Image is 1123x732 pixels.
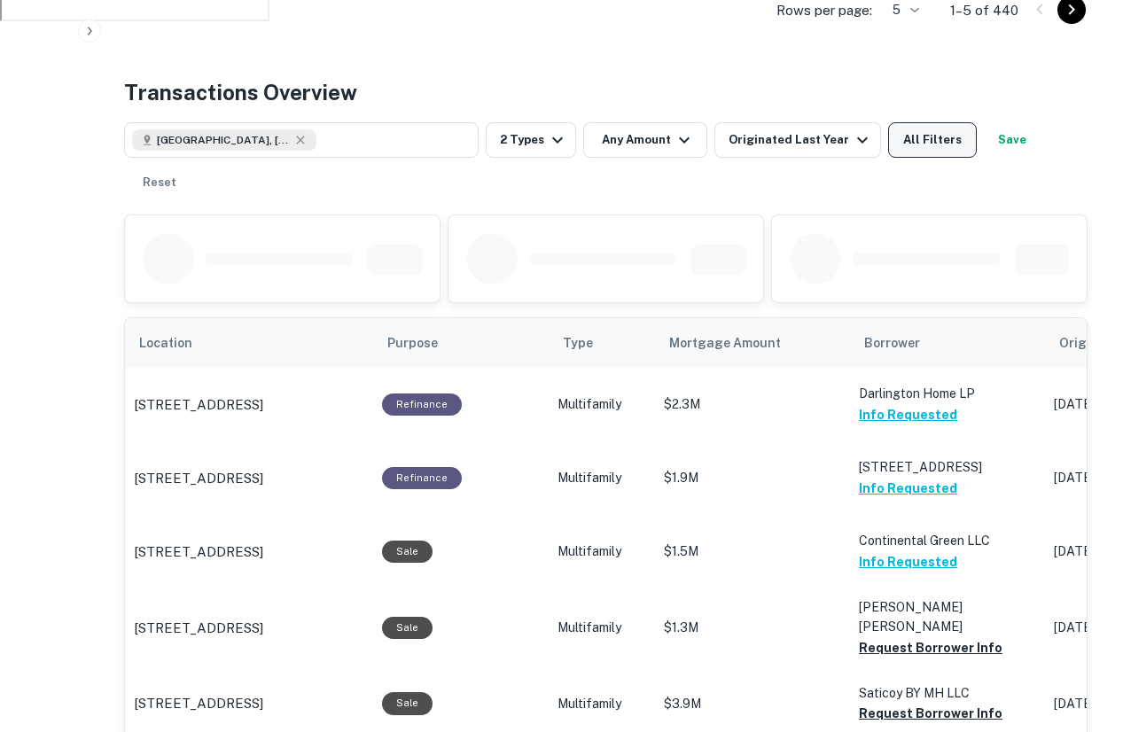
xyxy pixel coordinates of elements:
p: [STREET_ADDRESS] [134,394,263,416]
iframe: Chat Widget [1034,590,1123,675]
div: This loan purpose was for refinancing [382,393,462,416]
a: [STREET_ADDRESS] [134,468,364,489]
p: Multifamily [558,469,646,487]
a: [STREET_ADDRESS] [134,618,364,639]
button: Info Requested [859,551,957,572]
p: [STREET_ADDRESS] [859,457,1036,477]
p: [STREET_ADDRESS] [134,541,263,563]
span: Purpose [387,332,461,354]
button: 2 Types [486,122,576,158]
p: $1.5M [664,542,841,561]
div: This loan purpose was for refinancing [382,467,462,489]
p: Saticoy BY MH LLC [859,683,1036,703]
div: Sale [382,617,433,639]
th: Purpose [373,318,549,368]
span: Borrower [864,332,920,354]
th: Mortgage Amount [655,318,850,368]
button: Save your search to get updates of matches that match your search criteria. [984,122,1041,158]
th: Borrower [850,318,1045,368]
button: Originated Last Year [714,122,881,158]
th: Type [549,318,655,368]
span: Location [139,332,215,354]
p: $3.9M [664,695,841,713]
p: Continental Green LLC [859,531,1036,550]
button: All Filters [888,122,977,158]
p: Multifamily [558,542,646,561]
button: Any Amount [583,122,707,158]
button: Info Requested [859,478,957,499]
p: $2.3M [664,395,841,414]
p: [PERSON_NAME] [PERSON_NAME] [859,597,1036,636]
p: Multifamily [558,619,646,637]
div: Originated Last Year [729,129,873,151]
button: Request Borrower Info [859,703,1002,724]
a: [STREET_ADDRESS] [134,541,364,563]
p: $1.3M [664,619,841,637]
div: Sale [382,692,433,714]
button: Request Borrower Info [859,637,1002,658]
p: Darlington Home LP [859,384,1036,403]
p: [STREET_ADDRESS] [134,618,263,639]
h4: Transactions Overview [124,76,357,108]
a: [STREET_ADDRESS] [134,693,364,714]
p: $1.9M [664,469,841,487]
p: Multifamily [558,695,646,713]
button: Info Requested [859,404,957,425]
th: Location [125,318,373,368]
button: Reset [131,165,188,200]
p: [STREET_ADDRESS] [134,693,263,714]
span: Type [563,332,593,354]
p: [STREET_ADDRESS] [134,468,263,489]
button: [GEOGRAPHIC_DATA], [GEOGRAPHIC_DATA], [GEOGRAPHIC_DATA] [124,122,479,158]
a: [STREET_ADDRESS] [134,394,364,416]
div: Sale [382,541,433,563]
span: Mortgage Amount [669,332,804,354]
p: Multifamily [558,395,646,414]
span: [GEOGRAPHIC_DATA], [GEOGRAPHIC_DATA], [GEOGRAPHIC_DATA] [157,132,290,148]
